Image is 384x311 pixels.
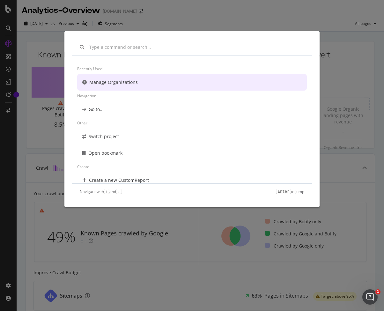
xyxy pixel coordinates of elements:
[64,31,320,207] div: modal
[80,189,122,194] div: Navigate with and
[276,189,291,194] kbd: Enter
[362,289,378,305] iframe: Intercom live chat
[77,63,307,74] div: Recently used
[89,133,119,140] div: Switch project
[276,189,304,194] div: to jump
[88,150,122,156] div: Open bookmark
[89,177,149,183] div: Create a new CustomReport
[104,189,109,194] kbd: ↑
[77,161,307,172] div: Create
[89,79,138,85] div: Manage Organizations
[116,189,122,194] kbd: ↓
[77,118,307,128] div: Other
[89,44,304,50] input: Type a command or search…
[375,289,380,294] span: 1
[77,91,307,101] div: Navigation
[89,106,104,113] div: Go to...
